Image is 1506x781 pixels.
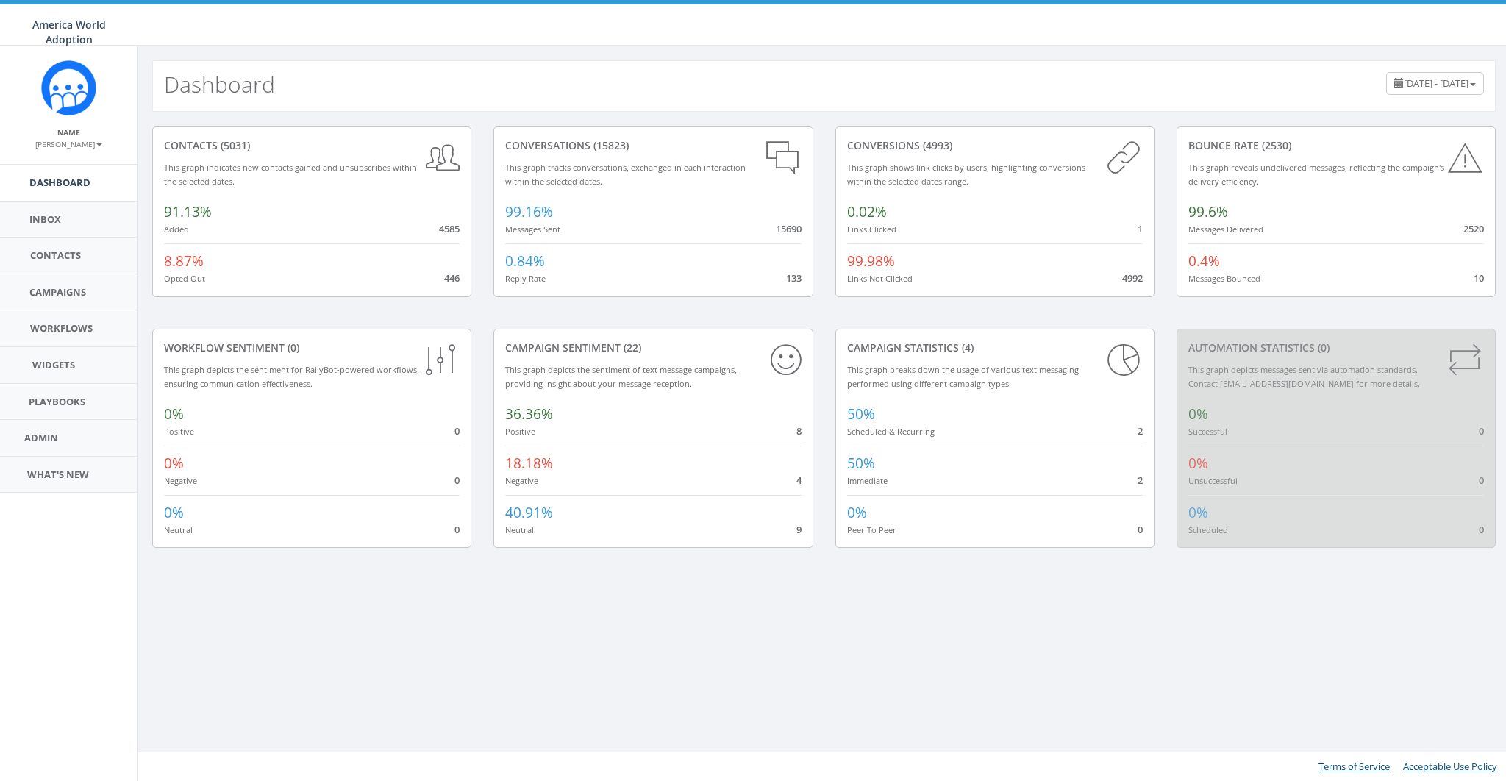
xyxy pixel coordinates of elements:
[505,273,546,284] small: Reply Rate
[1403,760,1497,773] a: Acceptable Use Policy
[505,202,553,221] span: 99.16%
[505,454,553,473] span: 18.18%
[1188,273,1260,284] small: Messages Bounced
[164,224,189,235] small: Added
[847,252,895,271] span: 99.98%
[505,340,801,355] div: Campaign Sentiment
[41,60,96,115] img: Rally_Corp_Icon.png
[1474,271,1484,285] span: 10
[454,474,460,487] span: 0
[847,273,913,284] small: Links Not Clicked
[505,224,560,235] small: Messages Sent
[164,426,194,437] small: Positive
[505,162,746,187] small: This graph tracks conversations, exchanged in each interaction within the selected dates.
[847,340,1143,355] div: Campaign Statistics
[1138,424,1143,438] span: 2
[1188,426,1227,437] small: Successful
[776,222,802,235] span: 15690
[29,285,86,299] span: Campaigns
[847,224,896,235] small: Links Clicked
[1188,224,1263,235] small: Messages Delivered
[57,127,80,138] small: Name
[164,454,184,473] span: 0%
[454,424,460,438] span: 0
[29,176,90,189] span: Dashboard
[24,431,58,444] span: Admin
[1259,138,1291,152] span: (2530)
[1315,340,1330,354] span: (0)
[454,523,460,536] span: 0
[847,426,935,437] small: Scheduled & Recurring
[164,524,193,535] small: Neutral
[847,202,887,221] span: 0.02%
[505,503,553,522] span: 40.91%
[164,72,275,96] h2: Dashboard
[1188,524,1228,535] small: Scheduled
[164,273,205,284] small: Opted Out
[590,138,629,152] span: (15823)
[164,503,184,522] span: 0%
[621,340,641,354] span: (22)
[285,340,299,354] span: (0)
[847,503,867,522] span: 0%
[164,404,184,424] span: 0%
[164,162,417,187] small: This graph indicates new contacts gained and unsubscribes within the selected dates.
[164,138,460,153] div: contacts
[32,18,106,46] span: America World Adoption
[847,404,875,424] span: 50%
[847,524,896,535] small: Peer To Peer
[29,213,61,226] span: Inbox
[796,474,802,487] span: 4
[1479,523,1484,536] span: 0
[1188,454,1208,473] span: 0%
[505,475,538,486] small: Negative
[847,138,1143,153] div: conversions
[1188,162,1444,187] small: This graph reveals undelivered messages, reflecting the campaign's delivery efficiency.
[505,524,534,535] small: Neutral
[1138,523,1143,536] span: 0
[1188,364,1420,389] small: This graph depicts messages sent via automation standards. Contact [EMAIL_ADDRESS][DOMAIN_NAME] f...
[444,271,460,285] span: 446
[920,138,952,152] span: (4993)
[35,139,102,149] small: [PERSON_NAME]
[1479,424,1484,438] span: 0
[439,222,460,235] span: 4585
[786,271,802,285] span: 133
[1188,138,1484,153] div: Bounce Rate
[164,202,212,221] span: 91.13%
[1188,202,1228,221] span: 99.6%
[27,468,89,481] span: What's New
[505,138,801,153] div: conversations
[505,404,553,424] span: 36.36%
[1188,404,1208,424] span: 0%
[164,364,419,389] small: This graph depicts the sentiment for RallyBot-powered workflows, ensuring communication effective...
[505,252,545,271] span: 0.84%
[847,364,1079,389] small: This graph breaks down the usage of various text messaging performed using different campaign types.
[1138,474,1143,487] span: 2
[1188,503,1208,522] span: 0%
[30,321,93,335] span: Workflows
[29,395,85,408] span: Playbooks
[1404,76,1468,90] span: [DATE] - [DATE]
[505,364,737,389] small: This graph depicts the sentiment of text message campaigns, providing insight about your message ...
[1188,252,1220,271] span: 0.4%
[847,475,888,486] small: Immediate
[1479,474,1484,487] span: 0
[796,424,802,438] span: 8
[30,249,81,262] span: Contacts
[1188,475,1238,486] small: Unsuccessful
[1138,222,1143,235] span: 1
[1318,760,1390,773] a: Terms of Service
[164,252,204,271] span: 8.87%
[1122,271,1143,285] span: 4992
[847,454,875,473] span: 50%
[505,426,535,437] small: Positive
[218,138,250,152] span: (5031)
[1463,222,1484,235] span: 2520
[847,162,1085,187] small: This graph shows link clicks by users, highlighting conversions within the selected dates range.
[959,340,974,354] span: (4)
[35,137,102,150] a: [PERSON_NAME]
[796,523,802,536] span: 9
[164,340,460,355] div: Workflow Sentiment
[1188,340,1484,355] div: Automation Statistics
